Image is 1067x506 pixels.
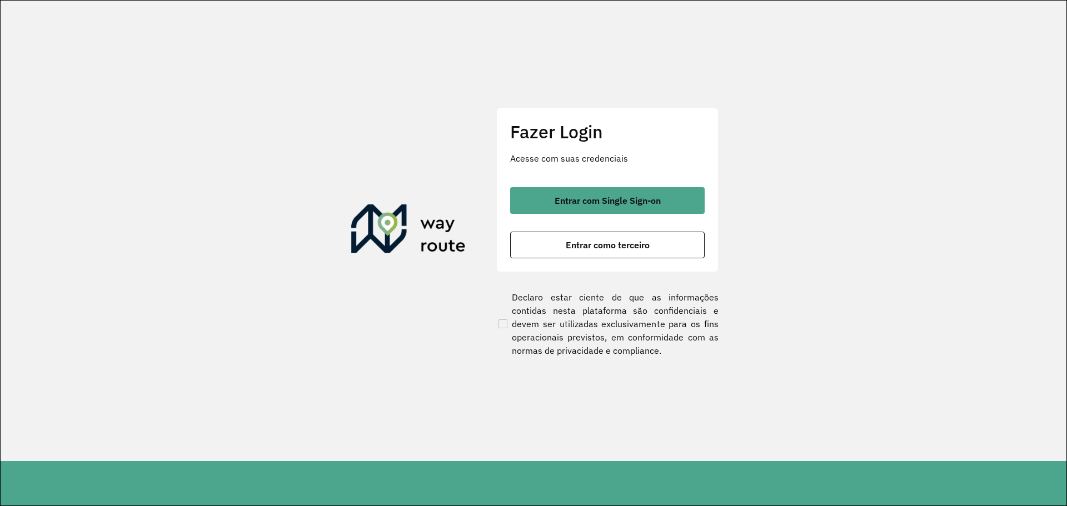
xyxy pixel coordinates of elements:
img: Roteirizador AmbevTech [351,204,466,258]
button: button [510,232,705,258]
h2: Fazer Login [510,121,705,142]
button: button [510,187,705,214]
span: Entrar como terceiro [566,241,650,249]
p: Acesse com suas credenciais [510,152,705,165]
label: Declaro estar ciente de que as informações contidas nesta plataforma são confidenciais e devem se... [496,290,719,357]
span: Entrar com Single Sign-on [555,196,661,205]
